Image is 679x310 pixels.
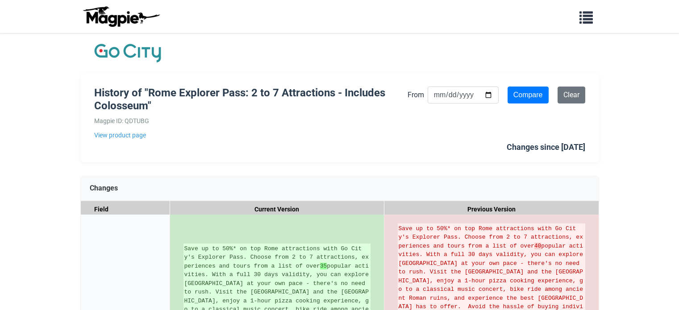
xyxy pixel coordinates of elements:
div: Changes since [DATE] [507,141,585,154]
div: Changes [81,176,599,201]
strong: 35 [320,263,327,269]
div: Magpie ID: QDTUBG [94,116,408,126]
h1: History of "Rome Explorer Pass: 2 to 7 Attractions - Includes Colosseum" [94,87,408,112]
a: View product page [94,130,408,140]
strong: 40 [534,243,542,249]
a: Clear [558,87,585,103]
img: Company Logo [94,42,161,64]
div: Previous Version [384,201,599,218]
input: Compare [508,87,549,103]
div: Current Version [170,201,384,218]
label: From [408,89,424,101]
div: Field [81,201,170,218]
img: logo-ab69f6fb50320c5b225c76a69d11143b.png [81,6,161,27]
